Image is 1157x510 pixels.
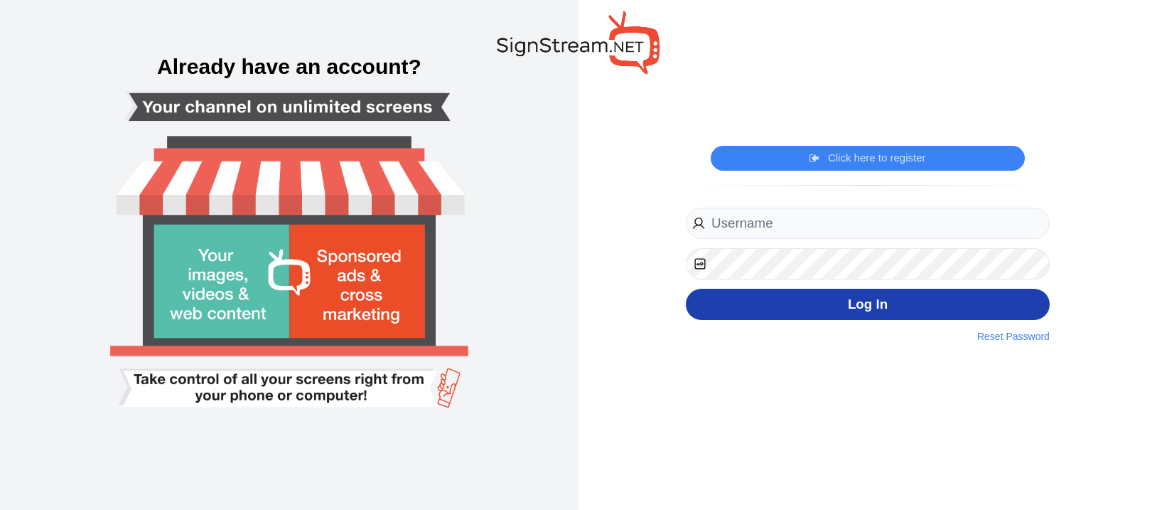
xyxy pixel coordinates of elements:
[907,356,1157,510] iframe: Chat Widget
[809,151,925,165] a: Click here to register
[686,289,1050,321] button: Log In
[14,56,564,78] h3: Already have an account?
[686,208,1050,240] input: Username
[69,10,509,501] img: Smart tv login
[977,329,1050,344] a: Reset Password
[497,11,660,74] img: SignStream.NET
